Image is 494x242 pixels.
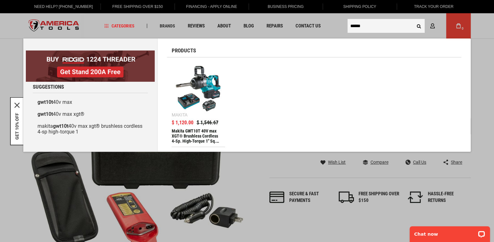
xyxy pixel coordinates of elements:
button: Search [413,20,425,32]
button: Close [14,103,20,108]
iframe: LiveChat chat widget [405,222,494,242]
a: Categories [101,22,137,30]
div: Makita GWT10T 40V max XGT® Brushless Cordless 4‑Sp. High‑Torque 1 [172,128,225,144]
b: gwt10t [37,111,53,117]
div: Makita [172,113,187,117]
a: gwt10t40v max [33,96,148,108]
a: Makita GWT10T 40V max XGT® Brushless Cordless 4‑Sp. High‑Torque 1 Makita $ 1,546.67 $ 1,120.00 Ma... [172,62,225,147]
a: BOGO: Buy RIDGID® 1224 Threader, Get Stand 200A Free! [26,50,155,55]
span: $ 1,546.67 [197,120,218,125]
span: Categories [104,24,135,28]
b: gwt10t [37,99,53,105]
span: Products [172,48,196,53]
a: makitagwt10t40v max xgt® brushless cordless 4‑sp high‑torque 1 [33,120,148,138]
button: GET 10% OFF [14,113,20,139]
a: Brands [157,22,178,30]
img: BOGO: Buy RIDGID® 1224 Threader, Get Stand 200A Free! [26,50,155,82]
a: gwt10t40v max xgt® [33,108,148,120]
img: Makita GWT10T 40V max XGT® Brushless Cordless 4‑Sp. High‑Torque 1 [175,65,222,112]
b: gwt10t [53,123,68,129]
svg: close icon [14,103,20,108]
span: Suggestions [33,84,64,90]
span: $ 1,120.00 [172,120,193,125]
span: Brands [160,24,175,28]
